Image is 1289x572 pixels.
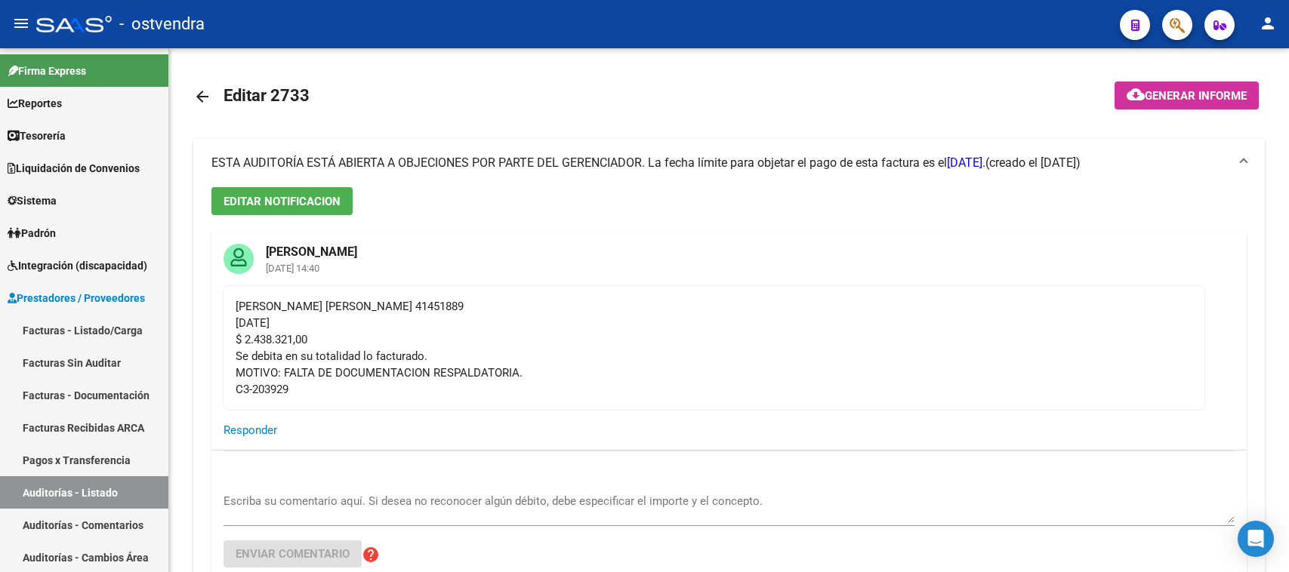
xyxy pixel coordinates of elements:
[211,155,985,170] span: ESTA AUDITORÍA ESTÁ ABIERTA A OBJECIONES POR PARTE DEL GERENCIADOR. La fecha límite para objetar ...
[1127,85,1145,103] mat-icon: cloud_download
[1145,89,1247,103] span: Generar informe
[211,187,353,215] button: EDITAR NOTIFICACION
[8,257,147,274] span: Integración (discapacidad)
[8,290,145,306] span: Prestadores / Proveedores
[224,423,277,437] span: Responder
[8,63,86,79] span: Firma Express
[8,160,140,177] span: Liquidación de Convenios
[1259,14,1277,32] mat-icon: person
[362,546,380,564] mat-icon: help
[224,540,362,567] button: Enviar comentario
[236,298,1192,398] div: [PERSON_NAME] [PERSON_NAME] 41451889 [DATE] $ 2.438.321,00 Se debita en su totalidad lo facturado...
[12,14,30,32] mat-icon: menu
[193,88,211,106] mat-icon: arrow_back
[254,263,369,273] mat-card-subtitle: [DATE] 14:40
[119,8,205,41] span: - ostvendra
[8,225,56,241] span: Padrón
[1238,521,1274,557] div: Open Intercom Messenger
[224,86,310,105] span: Editar 2733
[193,139,1265,187] mat-expansion-panel-header: ESTA AUDITORÍA ESTÁ ABIERTA A OBJECIONES POR PARTE DEL GERENCIADOR. La fecha límite para objetar ...
[236,547,350,561] span: Enviar comentario
[985,155,1081,171] span: (creado el [DATE])
[224,195,341,208] span: EDITAR NOTIFICACION
[1115,81,1259,109] button: Generar informe
[254,232,369,260] mat-card-title: [PERSON_NAME]
[8,192,57,209] span: Sistema
[8,95,62,112] span: Reportes
[8,128,66,144] span: Tesorería
[947,155,985,170] span: [DATE].
[224,417,277,444] button: Responder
